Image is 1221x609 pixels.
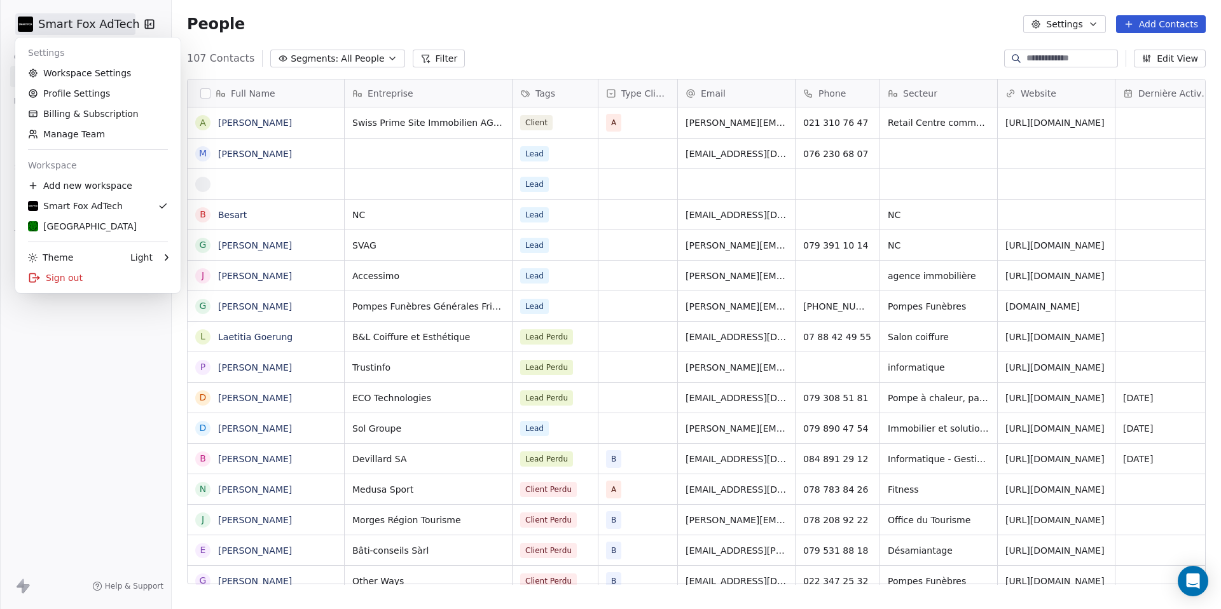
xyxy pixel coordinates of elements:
a: Workspace Settings [20,63,176,83]
img: Logo_Bellefontaine_Black.png [28,221,38,231]
div: Workspace [20,155,176,175]
div: Add new workspace [20,175,176,196]
div: Settings [20,43,176,63]
a: Manage Team [20,124,176,144]
a: Billing & Subscription [20,104,176,124]
div: Theme [28,251,73,264]
div: Smart Fox AdTech [28,200,123,212]
a: Profile Settings [20,83,176,104]
div: Sign out [20,268,176,288]
div: Light [130,251,153,264]
div: [GEOGRAPHIC_DATA] [28,220,137,233]
img: Logo%20500x500%20%20px.jpeg [28,201,38,211]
